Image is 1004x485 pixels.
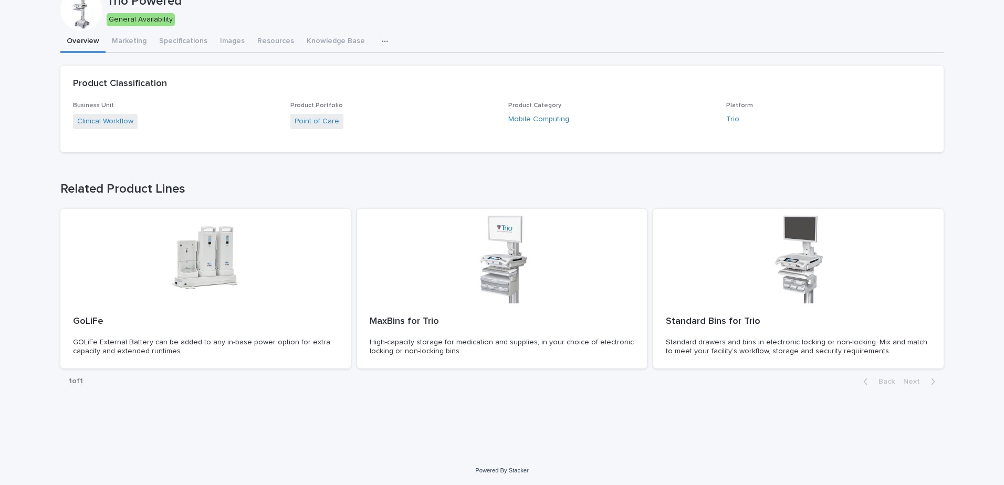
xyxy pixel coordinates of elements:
button: Specifications [153,31,214,53]
span: Product Portfolio [290,102,343,109]
span: Next [903,378,926,385]
span: Product Category [508,102,561,109]
a: GoLiFeGOLiFe External Battery can be added to any in-base power option for extra capacity and ext... [60,209,351,368]
button: Next [899,377,944,386]
button: Images [214,31,251,53]
p: GOLiFe External Battery can be added to any in-base power option for extra capacity and extended ... [73,338,338,356]
a: Standard Bins for TrioStandard drawers and bins in electronic locking or non-locking. Mix and mat... [653,209,944,368]
h2: Product Classification [73,78,167,90]
div: General Availability [107,13,175,26]
a: Trio [726,114,739,125]
span: Back [872,378,895,385]
p: High-capacity storage for medication and supplies, in your choice of electronic locking or non-lo... [370,338,635,356]
a: Point of Care [295,116,339,127]
a: Clinical Workflow [77,116,133,127]
p: Standard Bins for Trio [666,316,931,328]
p: MaxBins for Trio [370,316,635,328]
h1: Related Product Lines [60,182,944,197]
p: Standard drawers and bins in electronic locking or non-locking. Mix and match to meet your facili... [666,338,931,356]
button: Back [855,377,899,386]
a: Powered By Stacker [475,467,528,473]
button: Resources [251,31,300,53]
button: Marketing [106,31,153,53]
button: Knowledge Base [300,31,371,53]
span: Platform [726,102,753,109]
p: GoLiFe [73,316,338,328]
span: Business Unit [73,102,114,109]
a: MaxBins for TrioHigh-capacity storage for medication and supplies, in your choice of electronic l... [357,209,647,368]
a: Mobile Computing [508,114,569,125]
button: Overview [60,31,106,53]
p: 1 of 1 [60,368,91,394]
